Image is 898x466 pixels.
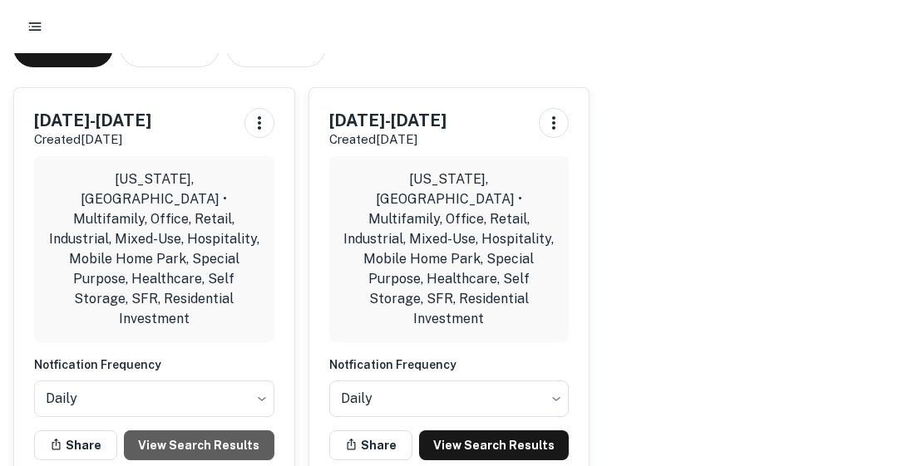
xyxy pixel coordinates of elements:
[34,108,151,133] h5: [DATE]-[DATE]
[47,169,261,329] p: [US_STATE], [GEOGRAPHIC_DATA] • Multifamily, Office, Retail, Industrial, Mixed-Use, Hospitality, ...
[815,333,898,413] iframe: Chat Widget
[34,130,151,150] p: Created [DATE]
[34,430,117,460] button: Share
[34,375,274,422] div: Without label
[329,430,412,460] button: Share
[329,130,447,150] p: Created [DATE]
[124,430,274,460] a: View Search Results
[329,108,447,133] h5: [DATE]-[DATE]
[329,375,570,422] div: Without label
[329,356,570,374] h6: Notfication Frequency
[343,169,556,329] p: [US_STATE], [GEOGRAPHIC_DATA] • Multifamily, Office, Retail, Industrial, Mixed-Use, Hospitality, ...
[419,430,570,460] a: View Search Results
[34,356,274,374] h6: Notfication Frequency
